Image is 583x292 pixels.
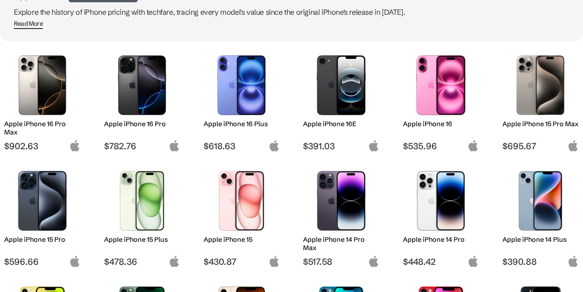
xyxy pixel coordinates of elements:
[111,171,174,231] img: iPhone 15 Plus
[303,256,379,267] span: $517.58
[502,235,579,244] h2: Apple iPhone 14 Plus
[204,235,280,244] h2: Apple iPhone 15
[104,235,181,244] h2: Apple iPhone 15 Plus
[268,140,280,152] img: apple-logo
[310,55,373,115] img: iPhone 16E
[14,20,43,29] span: Read More
[303,140,379,152] span: $391.03
[368,256,379,267] img: apple-logo
[403,235,479,244] h2: Apple iPhone 14 Pro
[210,55,273,115] img: iPhone 16 Plus
[111,55,174,115] img: iPhone 16 Pro
[169,256,180,267] img: apple-logo
[199,51,284,152] a: iPhone 16 Plus Apple iPhone 16 Plus $618.63 apple-logo
[303,235,379,252] h2: Apple iPhone 14 Pro Max
[403,256,479,267] span: $448.42
[299,51,384,152] a: iPhone 16E Apple iPhone 16E $391.03 apple-logo
[502,140,579,152] span: $695.67
[204,140,280,152] span: $618.63
[502,256,579,267] span: $390.88
[210,171,273,231] img: iPhone 15
[104,120,181,128] h2: Apple iPhone 16 Pro
[299,166,384,267] a: iPhone 14 Pro Max Apple iPhone 14 Pro Max $517.58 apple-logo
[310,171,373,231] img: iPhone 14 Pro Max
[11,55,74,115] img: iPhone 16 Pro Max
[303,120,379,128] h2: Apple iPhone 16E
[403,120,479,128] h2: Apple iPhone 16
[199,166,284,267] a: iPhone 15 Apple iPhone 15 $430.87 apple-logo
[502,120,579,128] h2: Apple iPhone 15 Pro Max
[368,140,379,152] img: apple-logo
[4,235,81,244] h2: Apple iPhone 15 Pro
[4,140,81,152] span: $902.63
[99,51,184,152] a: iPhone 16 Pro Apple iPhone 16 Pro $782.76 apple-logo
[268,256,280,267] img: apple-logo
[204,120,280,128] h2: Apple iPhone 16 Plus
[410,171,472,231] img: iPhone 14 Pro
[498,166,583,267] a: iPhone 14 Plus Apple iPhone 14 Plus $390.88 apple-logo
[398,51,483,152] a: iPhone 16 Apple iPhone 16 $535.96 apple-logo
[567,256,579,267] img: apple-logo
[498,51,583,152] a: iPhone 15 Pro Max Apple iPhone 15 Pro Max $695.67 apple-logo
[398,166,483,267] a: iPhone 14 Pro Apple iPhone 14 Pro $448.42 apple-logo
[467,140,479,152] img: apple-logo
[14,6,569,18] p: Explore the history of iPhone pricing with techfare, tracing every model's value since the origin...
[4,256,81,267] span: $596.66
[104,256,181,267] span: $478.36
[509,55,572,115] img: iPhone 15 Pro Max
[403,140,479,152] span: $535.96
[4,120,81,136] h2: Apple iPhone 16 Pro Max
[69,256,81,267] img: apple-logo
[410,55,472,115] img: iPhone 16
[11,171,74,231] img: iPhone 15 Pro
[99,166,184,267] a: iPhone 15 Plus Apple iPhone 15 Plus $478.36 apple-logo
[69,140,81,152] img: apple-logo
[509,171,572,231] img: iPhone 14 Plus
[567,140,579,152] img: apple-logo
[204,256,280,267] span: $430.87
[14,20,43,28] div: Read More
[467,256,479,267] img: apple-logo
[169,140,180,152] img: apple-logo
[104,140,181,152] span: $782.76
